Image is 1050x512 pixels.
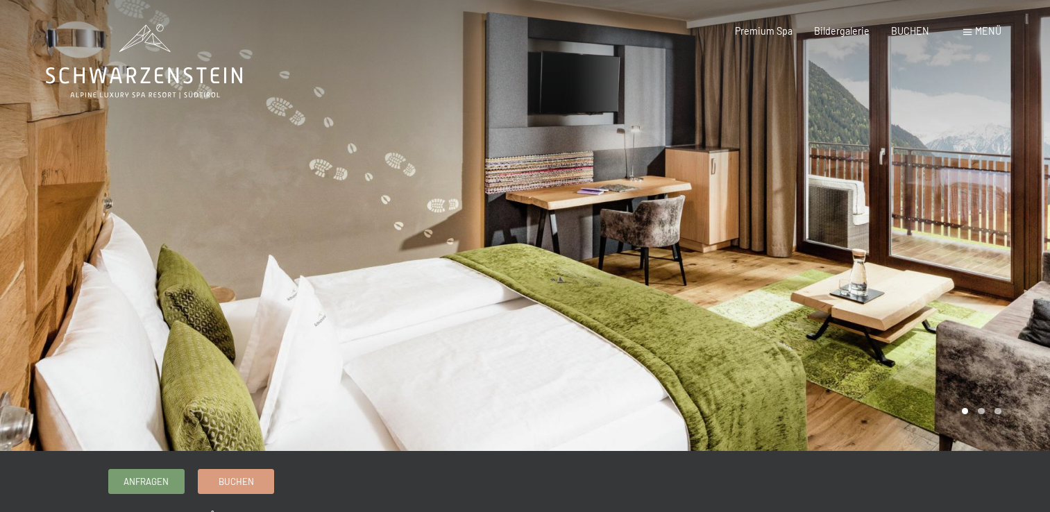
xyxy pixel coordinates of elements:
span: Anfragen [124,475,169,488]
a: BUCHEN [891,25,929,37]
span: Buchen [219,475,254,488]
a: Premium Spa [735,25,793,37]
a: Anfragen [109,470,184,493]
a: Bildergalerie [814,25,870,37]
span: Menü [975,25,1001,37]
a: Buchen [198,470,273,493]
